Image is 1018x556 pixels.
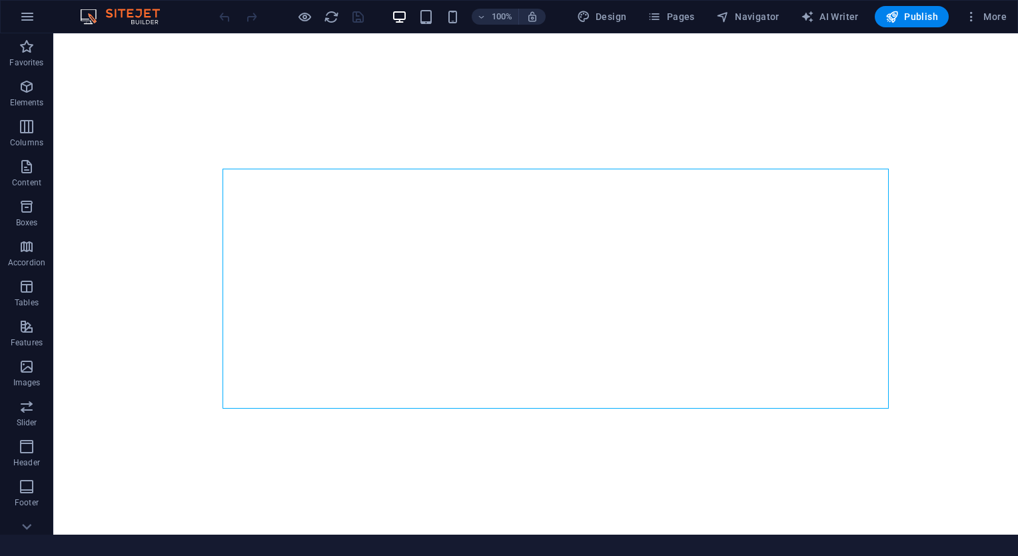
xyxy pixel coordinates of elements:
p: Tables [15,297,39,308]
p: Footer [15,497,39,508]
p: Images [13,377,41,388]
span: Publish [885,10,938,23]
p: Columns [10,137,43,148]
p: Header [13,457,40,468]
i: On resize automatically adjust zoom level to fit chosen device. [526,11,538,23]
button: Pages [642,6,700,27]
span: Navigator [716,10,779,23]
button: Publish [875,6,949,27]
h6: 100% [492,9,513,25]
span: Design [577,10,627,23]
span: AI Writer [801,10,859,23]
p: Features [11,337,43,348]
p: Elements [10,97,44,108]
button: More [959,6,1012,27]
div: Design (Ctrl+Alt+Y) [572,6,632,27]
button: Navigator [711,6,785,27]
p: Favorites [9,57,43,68]
button: Click here to leave preview mode and continue editing [296,9,312,25]
button: AI Writer [795,6,864,27]
i: Reload page [324,9,339,25]
p: Accordion [8,257,45,268]
p: Boxes [16,217,38,228]
img: Editor Logo [77,9,177,25]
span: Pages [648,10,694,23]
p: Content [12,177,41,188]
button: reload [323,9,339,25]
span: More [965,10,1007,23]
button: 100% [472,9,519,25]
button: Design [572,6,632,27]
p: Slider [17,417,37,428]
